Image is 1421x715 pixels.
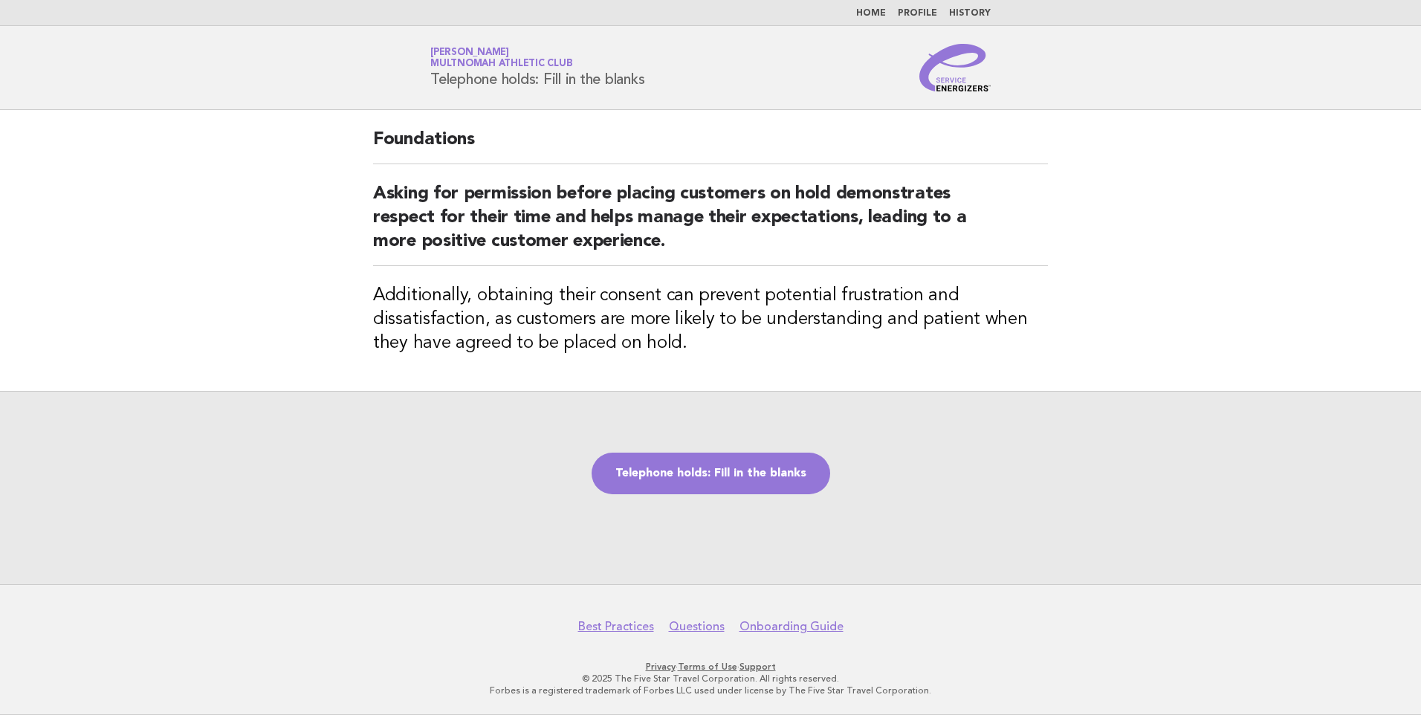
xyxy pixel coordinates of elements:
p: Forbes is a registered trademark of Forbes LLC used under license by The Five Star Travel Corpora... [256,685,1165,696]
a: Privacy [646,661,676,672]
a: Telephone holds: Fill in the blanks [592,453,830,494]
a: Best Practices [578,619,654,634]
h2: Asking for permission before placing customers on hold demonstrates respect for their time and he... [373,182,1048,266]
h2: Foundations [373,128,1048,164]
h1: Telephone holds: Fill in the blanks [430,48,644,87]
a: Questions [669,619,725,634]
a: Home [856,9,886,18]
a: Support [739,661,776,672]
a: Onboarding Guide [739,619,844,634]
a: Terms of Use [678,661,737,672]
a: [PERSON_NAME]Multnomah Athletic Club [430,48,572,68]
p: © 2025 The Five Star Travel Corporation. All rights reserved. [256,673,1165,685]
img: Service Energizers [919,44,991,91]
a: History [949,9,991,18]
a: Profile [898,9,937,18]
p: · · [256,661,1165,673]
span: Multnomah Athletic Club [430,59,572,69]
h3: Additionally, obtaining their consent can prevent potential frustration and dissatisfaction, as c... [373,284,1048,355]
